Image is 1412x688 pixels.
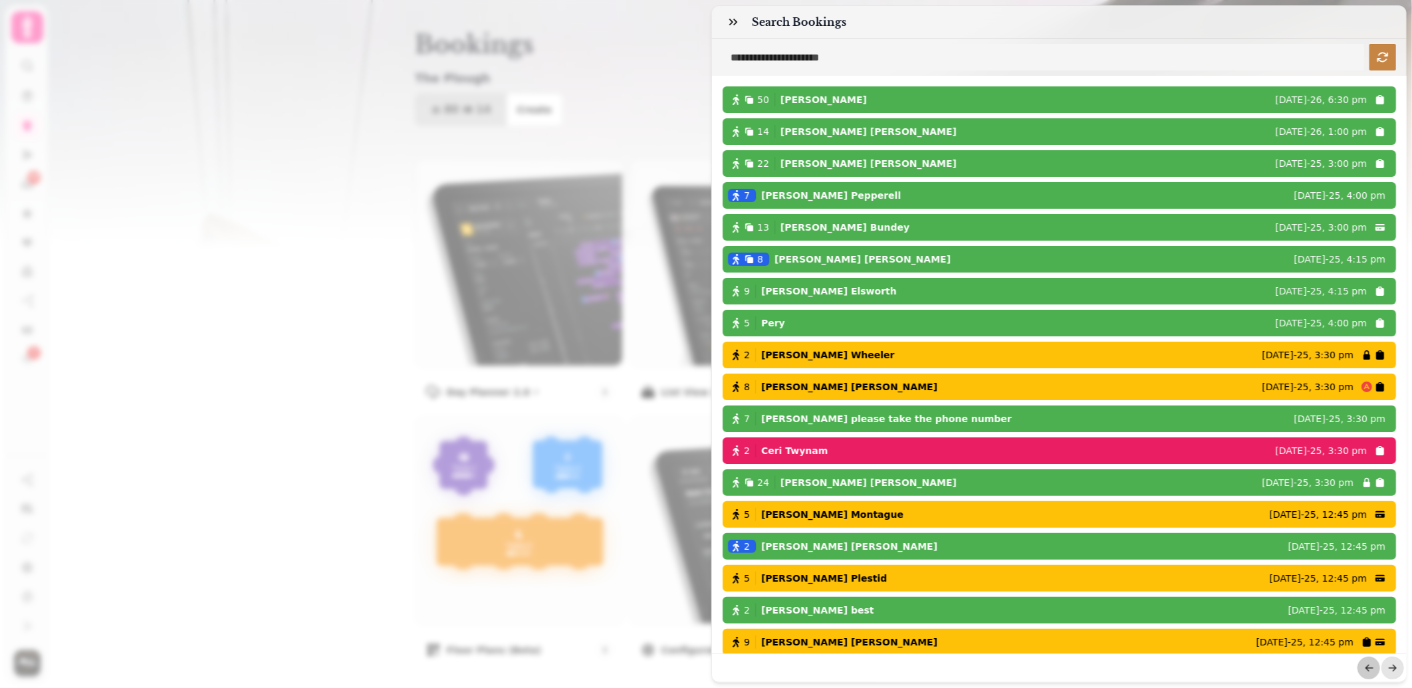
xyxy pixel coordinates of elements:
[1256,635,1353,649] p: [DATE]-25, 12:45 pm
[1262,380,1353,394] p: [DATE]-25, 3:30 pm
[723,405,1396,432] button: 7[PERSON_NAME] please take the phone number[DATE]-25, 3:30 pm
[1288,604,1385,617] p: [DATE]-25, 12:45 pm
[761,604,874,617] p: [PERSON_NAME] best
[757,157,769,170] span: 22
[1381,657,1404,679] button: next
[752,14,852,30] h3: Search Bookings
[744,285,750,298] span: 9
[1294,412,1385,425] p: [DATE]-25, 3:30 pm
[723,437,1396,464] button: 2Ceri Twynam[DATE]-25, 3:30 pm
[761,380,937,394] p: [PERSON_NAME] [PERSON_NAME]
[1262,348,1353,362] p: [DATE]-25, 3:30 pm
[1294,189,1385,202] p: [DATE]-25, 4:00 pm
[723,565,1396,592] button: 5[PERSON_NAME] Plestid[DATE]-25, 12:45 pm
[744,540,750,553] span: 2
[761,635,937,649] p: [PERSON_NAME] [PERSON_NAME]
[723,374,1396,400] button: 8[PERSON_NAME] [PERSON_NAME][DATE]-25, 3:30 pm
[761,412,1012,425] p: [PERSON_NAME] please take the phone number
[780,476,957,489] p: [PERSON_NAME] [PERSON_NAME]
[723,278,1396,304] button: 9[PERSON_NAME] Elsworth[DATE]-25, 4:15 pm
[761,348,895,362] p: [PERSON_NAME] Wheeler
[757,253,763,266] span: 8
[744,508,750,521] span: 5
[757,125,769,138] span: 14
[744,412,750,425] span: 7
[761,189,901,202] p: [PERSON_NAME] Pepperell
[774,253,951,266] p: [PERSON_NAME] [PERSON_NAME]
[780,221,909,234] p: [PERSON_NAME] Bundey
[1275,93,1367,106] p: [DATE]-26, 6:30 pm
[1275,316,1367,330] p: [DATE]-25, 4:00 pm
[723,533,1396,560] button: 2[PERSON_NAME] [PERSON_NAME][DATE]-25, 12:45 pm
[1270,508,1367,521] p: [DATE]-25, 12:45 pm
[723,118,1396,145] button: 14[PERSON_NAME] [PERSON_NAME][DATE]-26, 1:00 pm
[761,285,897,298] p: [PERSON_NAME] Elsworth
[723,214,1396,241] button: 13[PERSON_NAME] Bundey[DATE]-25, 3:00 pm
[744,572,750,585] span: 5
[1275,221,1367,234] p: [DATE]-25, 3:00 pm
[744,316,750,330] span: 5
[761,540,937,553] p: [PERSON_NAME] [PERSON_NAME]
[1288,540,1385,553] p: [DATE]-25, 12:45 pm
[744,604,750,617] span: 2
[744,348,750,362] span: 2
[744,189,750,202] span: 7
[757,93,769,106] span: 50
[723,310,1396,336] button: 5Pery [DATE]-25, 4:00 pm
[1270,572,1367,585] p: [DATE]-25, 12:45 pm
[1275,444,1367,457] p: [DATE]-25, 3:30 pm
[761,316,785,330] p: Pery
[1262,476,1353,489] p: [DATE]-25, 3:30 pm
[761,508,903,521] p: [PERSON_NAME] Montague
[723,150,1396,177] button: 22[PERSON_NAME] [PERSON_NAME][DATE]-25, 3:00 pm
[723,501,1396,528] button: 5[PERSON_NAME] Montague[DATE]-25, 12:45 pm
[780,125,957,138] p: [PERSON_NAME] [PERSON_NAME]
[1294,253,1385,266] p: [DATE]-25, 4:15 pm
[723,469,1396,496] button: 24[PERSON_NAME] [PERSON_NAME][DATE]-25, 3:30 pm
[1275,285,1367,298] p: [DATE]-25, 4:15 pm
[723,246,1396,273] button: 8[PERSON_NAME] [PERSON_NAME][DATE]-25, 4:15 pm
[757,221,769,234] span: 13
[723,597,1396,624] button: 2[PERSON_NAME] best[DATE]-25, 12:45 pm
[1357,657,1380,679] button: back
[723,629,1396,655] button: 9[PERSON_NAME] [PERSON_NAME][DATE]-25, 12:45 pm
[723,86,1396,113] button: 50[PERSON_NAME] [DATE]-26, 6:30 pm
[723,182,1396,209] button: 7[PERSON_NAME] Pepperell[DATE]-25, 4:00 pm
[723,342,1396,368] button: 2[PERSON_NAME] Wheeler[DATE]-25, 3:30 pm
[780,157,957,170] p: [PERSON_NAME] [PERSON_NAME]
[1275,157,1367,170] p: [DATE]-25, 3:00 pm
[761,444,828,457] p: Ceri Twynam
[744,444,750,457] span: 2
[744,635,750,649] span: 9
[761,572,887,585] p: [PERSON_NAME] Plestid
[744,380,750,394] span: 8
[780,93,867,106] p: [PERSON_NAME]
[757,476,769,489] span: 24
[1275,125,1367,138] p: [DATE]-26, 1:00 pm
